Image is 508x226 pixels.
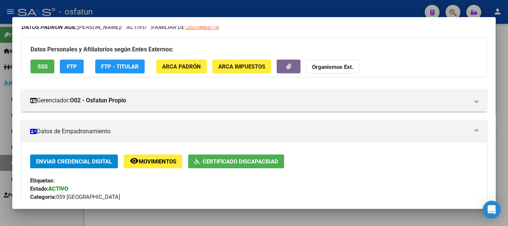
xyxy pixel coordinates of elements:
[130,156,139,165] mat-icon: remove_red_eye
[306,60,359,73] button: Organismos Ext.
[156,60,207,73] button: ARCA Padrón
[95,60,145,73] button: FTP - Titular
[152,24,219,31] span: FAMILIAR DE:
[30,45,478,54] h3: Datos Personales y Afiliatorios según Entes Externos:
[70,96,126,105] strong: O02 - Osfatun Propio
[21,89,487,112] mat-expansion-panel-header: Gerenciador:O02 - Osfatun Propio
[60,60,84,73] button: FTP
[67,63,77,70] span: FTP
[483,201,501,219] div: Open Intercom Messenger
[101,63,139,70] span: FTP - Titular
[203,158,278,165] span: Certificado Discapacidad
[218,63,265,70] span: ARCA Impuestos
[312,64,353,70] strong: Organismos Ext.
[21,24,120,31] span: [PERSON_NAME]
[162,63,201,70] span: ARCA Padrón
[30,155,118,168] button: Enviar Credencial Digital
[30,60,54,73] button: SSS
[186,24,219,31] span: 20314665776
[124,155,182,168] button: Movimientos
[48,185,68,192] strong: ACTIVO
[21,120,487,143] mat-expansion-panel-header: Datos de Empadronamiento
[212,60,271,73] button: ARCA Impuestos
[30,193,478,201] div: 059 [GEOGRAPHIC_DATA]
[30,194,56,200] strong: Categoria:
[139,158,176,165] span: Movimientos
[30,96,469,105] mat-panel-title: Gerenciador:
[30,185,48,192] strong: Estado:
[30,177,55,184] strong: Etiquetas:
[21,24,77,31] strong: DATOS PADRÓN ÁGIL:
[188,155,284,168] button: Certificado Discapacidad
[38,63,48,70] span: SSS
[30,127,469,136] mat-panel-title: Datos de Empadronamiento
[21,24,219,31] i: | ACTIVO |
[36,158,112,165] span: Enviar Credencial Digital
